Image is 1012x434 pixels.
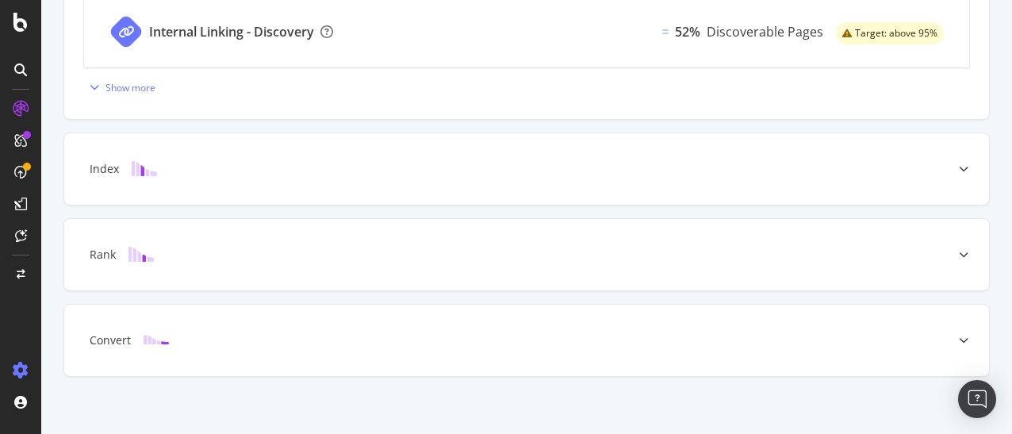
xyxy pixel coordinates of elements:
[90,247,116,263] div: Rank
[83,75,155,100] button: Show more
[662,29,669,34] img: Equal
[128,247,154,262] img: block-icon
[105,81,155,94] div: Show more
[132,161,157,176] img: block-icon
[149,23,314,41] div: Internal Linking - Discovery
[90,161,119,177] div: Index
[836,22,944,44] div: warning label
[675,23,700,41] div: 52%
[855,29,937,38] span: Target: above 95%
[958,380,996,418] div: Open Intercom Messenger
[707,23,823,41] div: Discoverable Pages
[90,332,131,348] div: Convert
[144,332,169,348] img: block-icon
